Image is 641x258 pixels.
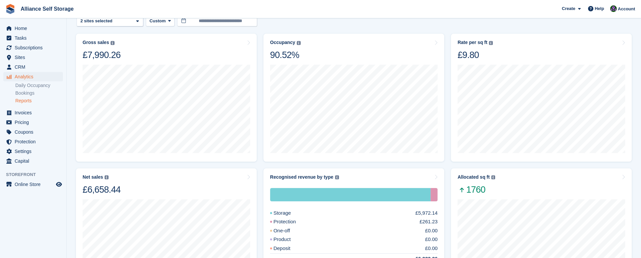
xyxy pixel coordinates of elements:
[491,175,495,179] img: icon-info-grey-7440780725fd019a000dd9b08b2336e03edf1995a4989e88bcd33f0948082b44.svg
[431,188,438,201] div: Protection
[270,227,306,235] div: One-off
[111,41,115,45] img: icon-info-grey-7440780725fd019a000dd9b08b2336e03edf1995a4989e88bcd33f0948082b44.svg
[83,40,109,45] div: Gross sales
[458,184,495,195] span: 1760
[15,108,55,117] span: Invoices
[3,43,63,52] a: menu
[15,180,55,189] span: Online Store
[335,175,339,179] img: icon-info-grey-7440780725fd019a000dd9b08b2336e03edf1995a4989e88bcd33f0948082b44.svg
[79,18,115,24] div: 2 sites selected
[15,82,63,89] a: Daily Occupancy
[15,147,55,156] span: Settings
[270,236,307,243] div: Product
[3,180,63,189] a: menu
[15,72,55,81] span: Analytics
[15,98,63,104] a: Reports
[618,6,635,12] span: Account
[55,180,63,188] a: Preview store
[15,62,55,72] span: CRM
[15,156,55,166] span: Capital
[458,49,493,61] div: £9.80
[3,108,63,117] a: menu
[3,147,63,156] a: menu
[15,127,55,137] span: Coupons
[5,4,15,14] img: stora-icon-8386f47178a22dfd0bd8f6a31ec36ba5ce8667c1dd55bd0f319d3a0aa187defe.svg
[146,16,174,27] button: Custom
[3,127,63,137] a: menu
[15,33,55,43] span: Tasks
[610,5,617,12] img: Romilly Norton
[270,174,333,180] div: Recognised revenue by type
[3,137,63,146] a: menu
[15,137,55,146] span: Protection
[270,218,312,226] div: Protection
[83,49,121,61] div: £7,990.26
[3,33,63,43] a: menu
[415,209,438,217] div: £5,972.14
[270,40,295,45] div: Occupancy
[420,218,438,226] div: £261.23
[6,171,66,178] span: Storefront
[562,5,575,12] span: Create
[15,24,55,33] span: Home
[595,5,604,12] span: Help
[270,245,306,252] div: Deposit
[425,227,438,235] div: £0.00
[3,53,63,62] a: menu
[3,62,63,72] a: menu
[270,49,301,61] div: 90.52%
[425,245,438,252] div: £0.00
[83,174,103,180] div: Net sales
[83,184,121,195] div: £6,658.44
[270,209,307,217] div: Storage
[458,174,489,180] div: Allocated sq ft
[3,24,63,33] a: menu
[15,53,55,62] span: Sites
[105,175,109,179] img: icon-info-grey-7440780725fd019a000dd9b08b2336e03edf1995a4989e88bcd33f0948082b44.svg
[3,156,63,166] a: menu
[489,41,493,45] img: icon-info-grey-7440780725fd019a000dd9b08b2336e03edf1995a4989e88bcd33f0948082b44.svg
[425,236,438,243] div: £0.00
[3,72,63,81] a: menu
[15,118,55,127] span: Pricing
[270,188,431,201] div: Storage
[3,118,63,127] a: menu
[458,40,487,45] div: Rate per sq ft
[15,43,55,52] span: Subscriptions
[18,3,76,14] a: Alliance Self Storage
[150,18,165,24] span: Custom
[297,41,301,45] img: icon-info-grey-7440780725fd019a000dd9b08b2336e03edf1995a4989e88bcd33f0948082b44.svg
[15,90,63,96] a: Bookings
